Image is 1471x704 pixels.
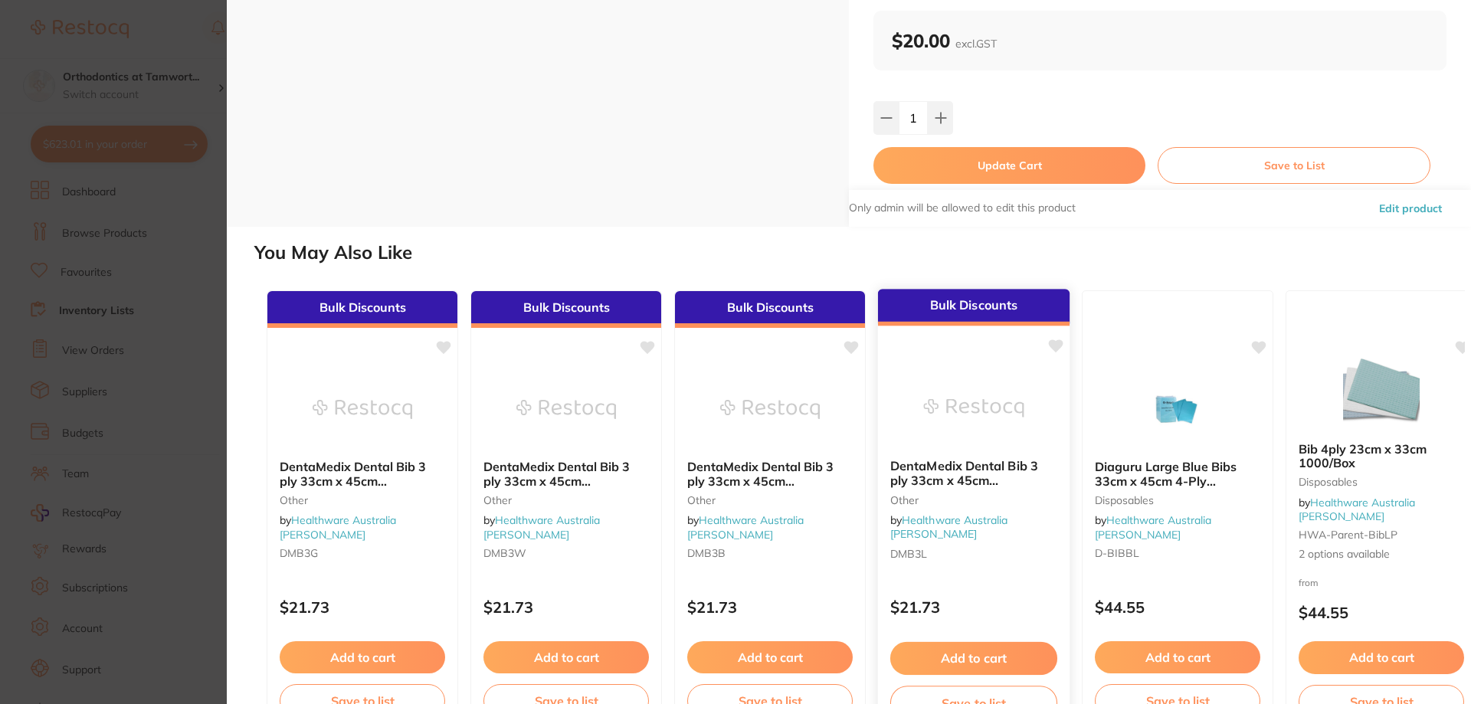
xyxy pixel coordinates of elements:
[890,642,1057,675] button: Add to cart
[955,37,997,51] span: excl. GST
[1299,496,1415,523] a: Healthware Australia [PERSON_NAME]
[267,291,457,328] div: Bulk Discounts
[280,513,396,541] a: Healthware Australia [PERSON_NAME]
[280,547,445,559] small: DMB3G
[1299,641,1464,673] button: Add to cart
[1299,577,1319,588] span: from
[675,291,865,328] div: Bulk Discounts
[1299,547,1464,562] span: 2 options available
[873,147,1145,184] button: Update Cart
[483,547,649,559] small: DMB3W
[687,547,853,559] small: DMB3B
[923,370,1024,447] img: DentaMedix Dental Bib 3 ply 33cm x 45cm 500/Carton - Lavender
[1095,460,1260,488] b: Diaguru Large Blue Bibs 33cm x 45cm 4-Ply 500/Crtn
[720,371,820,447] img: DentaMedix Dental Bib 3 ply 33cm x 45cm 500/Carton - Blue
[1095,598,1260,616] p: $44.55
[280,641,445,673] button: Add to cart
[849,201,1076,216] p: Only admin will be allowed to edit this product
[890,460,1057,488] b: DentaMedix Dental Bib 3 ply 33cm x 45cm 500/Carton - Lavender
[1095,513,1211,541] a: Healthware Australia [PERSON_NAME]
[1374,190,1446,227] button: Edit product
[1095,641,1260,673] button: Add to cart
[471,291,661,328] div: Bulk Discounts
[687,460,853,488] b: DentaMedix Dental Bib 3 ply 33cm x 45cm 500/Carton - Blue
[890,513,1008,542] span: by
[483,641,649,673] button: Add to cart
[1332,353,1431,430] img: Bib 4ply 23cm x 33cm 1000/Box
[280,598,445,616] p: $21.73
[483,513,600,541] span: by
[878,290,1070,326] div: Bulk Discounts
[1095,494,1260,506] small: Disposables
[687,641,853,673] button: Add to cart
[516,371,616,447] img: DentaMedix Dental Bib 3 ply 33cm x 45cm 500/Carton - White
[687,513,804,541] span: by
[890,548,1057,560] small: DMB3L
[483,513,600,541] a: Healthware Australia [PERSON_NAME]
[1158,147,1430,184] button: Save to List
[890,599,1057,617] p: $21.73
[1095,513,1211,541] span: by
[483,460,649,488] b: DentaMedix Dental Bib 3 ply 33cm x 45cm 500/Carton - White
[280,494,445,506] small: other
[890,513,1008,542] a: Healthware Australia [PERSON_NAME]
[1299,476,1464,488] small: Disposables
[1299,496,1415,523] span: by
[687,513,804,541] a: Healthware Australia [PERSON_NAME]
[1299,529,1464,541] small: HWA-parent-bibLP
[892,29,997,52] b: $20.00
[1095,547,1260,559] small: D-BIBBL
[483,494,649,506] small: other
[890,494,1057,506] small: other
[280,460,445,488] b: DentaMedix Dental Bib 3 ply 33cm x 45cm 500/Carton - Green
[280,513,396,541] span: by
[313,371,412,447] img: DentaMedix Dental Bib 3 ply 33cm x 45cm 500/Carton - Green
[687,494,853,506] small: other
[687,598,853,616] p: $21.73
[1299,442,1464,470] b: Bib 4ply 23cm x 33cm 1000/Box
[1128,371,1227,447] img: Diaguru Large Blue Bibs 33cm x 45cm 4-Ply 500/Crtn
[483,598,649,616] p: $21.73
[1299,604,1464,621] p: $44.55
[254,242,1465,264] h2: You May Also Like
